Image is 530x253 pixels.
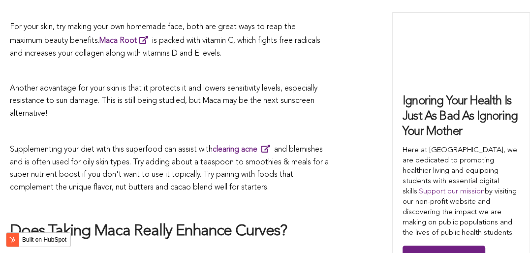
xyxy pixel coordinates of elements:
a: clearing acne [213,146,274,154]
span: Another advantage for your skin is that it protects it and lowers sensitivity levels, especially ... [10,85,317,118]
span: is packed with vitamin C, which fights free radicals and increases your collagen along with vitam... [10,37,320,58]
strong: clearing acne [213,146,257,154]
iframe: Chat Widget [481,206,530,253]
button: Built on HubSpot [6,232,71,247]
a: Maca Root [99,37,152,45]
span: For your skin, try making your own homemade face, both are great ways to reap the maximum beauty ... [10,23,296,45]
label: Built on HubSpot [18,233,70,246]
span: Supplementing your diet with this superfood can assist with and blemishes and is often used for o... [10,146,329,191]
img: HubSpot sprocket logo [6,234,18,246]
span: Maca Root [99,37,137,45]
h2: Does Taking Maca Really Enhance Curves? [10,221,330,242]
